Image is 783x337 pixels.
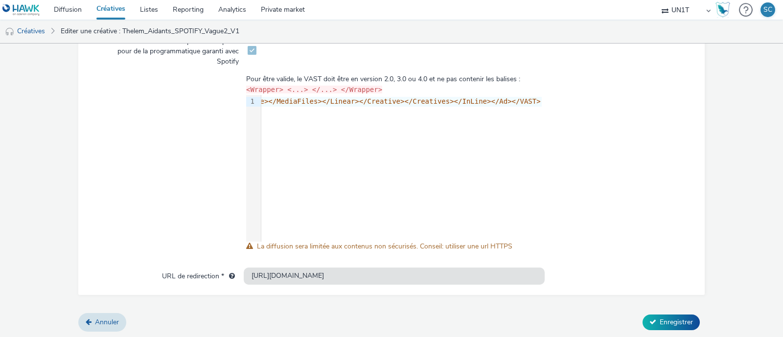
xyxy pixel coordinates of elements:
img: undefined Logo [2,4,40,16]
div: 1 [246,97,256,107]
input: url... [244,268,545,285]
img: Hawk Academy [715,2,730,18]
span: Enregistrer [660,317,693,327]
button: Enregistrer [643,315,700,330]
code: <Wrapper> <...> </...> </Wrapper> [246,86,382,93]
div: L'URL de redirection sera utilisée comme URL de validation avec certains SSP et ce sera l'URL de ... [224,271,235,281]
a: Annuler [78,313,126,332]
label: Générer une creative compatible compliant pour de la programmatique garanti avec Spotify [96,33,243,67]
div: SC [763,2,772,17]
img: audio [5,27,15,37]
a: Hawk Academy [715,2,734,18]
label: URL de redirection * [158,268,239,281]
a: Editer une créative : Thelem_Aidants_SPOTIFY_Vague2_V1 [56,20,244,43]
span: La diffusion sera limitée aux contenus non sécurisés. Conseil: utiliser une url HTTPS [257,242,512,251]
div: Pour être valide, le VAST doit être en version 2.0, 3.0 ou 4.0 et ne pas contenir les balises : [246,74,542,84]
span: Annuler [95,317,119,327]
